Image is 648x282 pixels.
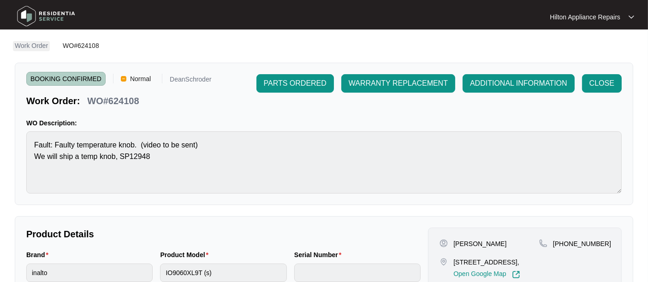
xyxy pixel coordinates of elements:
button: WARRANTY REPLACEMENT [341,74,455,93]
button: CLOSE [582,74,622,93]
label: Product Model [160,250,212,259]
input: Product Model [160,264,286,282]
span: Normal [126,72,155,86]
img: map-pin [539,239,547,247]
p: Product Details [26,228,421,241]
p: WO Description: [26,118,622,128]
p: Work Order: [26,94,80,107]
textarea: Fault: Faulty temperature knob. (video to be sent) We will ship a temp knob, SP12948 [26,131,622,194]
input: Serial Number [294,264,421,282]
a: Work Order [13,41,50,51]
p: [STREET_ADDRESS], [453,258,520,267]
span: PARTS ORDERED [264,78,327,89]
span: WARRANTY REPLACEMENT [349,78,448,89]
label: Serial Number [294,250,345,259]
input: Brand [26,264,153,282]
button: PARTS ORDERED [256,74,334,93]
span: WO#624108 [63,42,99,49]
img: residentia service logo [14,2,78,30]
img: map-pin [440,258,448,266]
img: Vercel Logo [121,76,126,82]
p: Work Order [15,41,48,50]
img: Link-External [512,270,520,279]
p: DeanSchroder [170,76,211,86]
img: dropdown arrow [629,15,634,19]
p: WO#624108 [87,94,139,107]
span: ADDITIONAL INFORMATION [470,78,567,89]
span: [PHONE_NUMBER] [553,240,611,247]
span: CLOSE [589,78,614,89]
label: Brand [26,250,52,259]
p: [PERSON_NAME] [453,239,506,248]
p: Hilton Appliance Repairs [550,12,620,22]
img: user-pin [440,239,448,247]
button: ADDITIONAL INFORMATION [463,74,575,93]
span: BOOKING CONFIRMED [26,72,106,86]
a: Open Google Map [453,270,520,279]
img: chevron-right [52,41,59,49]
